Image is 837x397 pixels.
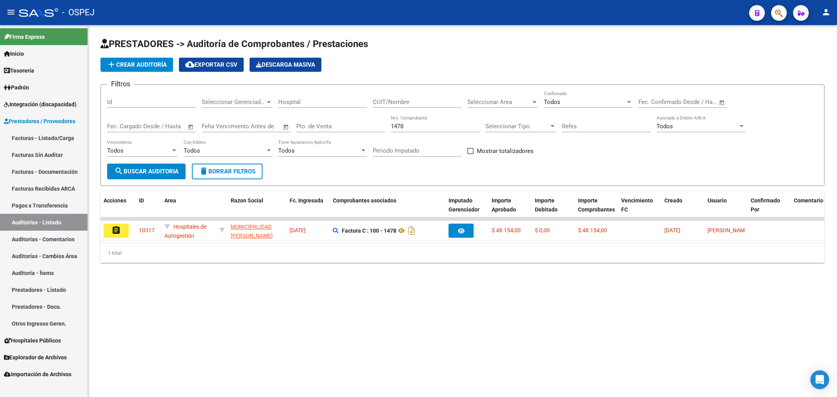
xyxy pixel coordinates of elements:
[575,192,618,227] datatable-header-cell: Importe Comprobantes
[107,164,186,179] button: Buscar Auditoria
[661,192,704,227] datatable-header-cell: Creado
[4,100,77,109] span: Integración (discapacidad)
[250,58,321,72] button: Descarga Masiva
[492,227,521,233] span: $ 48.154,00
[664,197,682,204] span: Creado
[544,98,560,106] span: Todos
[186,122,195,131] button: Open calendar
[330,192,445,227] datatable-header-cell: Comprobantes asociados
[278,147,295,154] span: Todos
[708,227,749,233] span: [PERSON_NAME]
[290,197,323,204] span: Fc. Ingresada
[794,197,823,204] span: Comentario
[161,192,216,227] datatable-header-cell: Area
[111,226,121,235] mat-icon: assignment
[342,228,396,234] strong: Factura C : 100 - 1478
[821,7,831,17] mat-icon: person
[4,83,29,92] span: Padrón
[282,122,291,131] button: Open calendar
[677,98,715,106] input: Fecha fin
[578,227,607,233] span: $ 48.154,00
[704,192,748,227] datatable-header-cell: Usuario
[231,197,263,204] span: Razon Social
[185,60,195,69] mat-icon: cloud_download
[407,224,417,237] i: Descargar documento
[535,227,550,233] span: $ 0,00
[618,192,661,227] datatable-header-cell: Vencimiento FC
[708,197,727,204] span: Usuario
[107,147,124,154] span: Todos
[104,197,126,204] span: Acciones
[535,197,558,213] span: Importe Debitado
[718,98,727,107] button: Open calendar
[4,33,45,41] span: Firma Express
[477,146,534,156] span: Mostrar totalizadores
[202,98,265,106] span: Seleccionar Gerenciador
[532,192,575,227] datatable-header-cell: Importe Debitado
[185,61,237,68] span: Exportar CSV
[6,7,16,17] mat-icon: menu
[751,197,780,213] span: Confirmado Por
[139,197,144,204] span: ID
[100,192,136,227] datatable-header-cell: Acciones
[250,58,321,72] app-download-masive: Descarga masiva de comprobantes (adjuntos)
[810,370,829,389] div: Open Intercom Messenger
[445,192,489,227] datatable-header-cell: Imputado Gerenciador
[4,353,67,362] span: Explorador de Archivos
[231,224,284,248] span: MUNICIPALIDAD [PERSON_NAME][GEOGRAPHIC_DATA]
[621,197,653,213] span: Vencimiento FC
[4,117,75,126] span: Prestadores / Proveedores
[62,4,95,21] span: - OSPEJ
[656,123,673,130] span: Todos
[164,197,176,204] span: Area
[748,192,791,227] datatable-header-cell: Confirmado Por
[333,197,396,204] span: Comprobantes asociados
[4,336,61,345] span: Hospitales Públicos
[184,147,200,154] span: Todos
[449,197,480,213] span: Imputado Gerenciador
[4,66,34,75] span: Tesorería
[228,192,286,227] datatable-header-cell: Razon Social
[664,227,680,233] span: [DATE]
[107,60,116,69] mat-icon: add
[164,224,206,239] span: Hospitales de Autogestión
[199,168,255,175] span: Borrar Filtros
[4,49,24,58] span: Inicio
[286,192,330,227] datatable-header-cell: Fc. Ingresada
[290,227,306,233] span: [DATE]
[146,123,184,130] input: Fecha fin
[139,227,155,233] span: 10317
[114,168,179,175] span: Buscar Auditoria
[4,370,71,379] span: Importación de Archivos
[136,192,161,227] datatable-header-cell: ID
[100,38,368,49] span: PRESTADORES -> Auditoría de Comprobantes / Prestaciones
[578,197,615,213] span: Importe Comprobantes
[638,98,670,106] input: Fecha inicio
[489,192,532,227] datatable-header-cell: Importe Aprobado
[485,123,549,130] span: Seleccionar Tipo
[100,243,824,263] div: 1 total
[114,166,124,176] mat-icon: search
[256,61,315,68] span: Descarga Masiva
[107,61,167,68] span: Crear Auditoría
[492,197,516,213] span: Importe Aprobado
[107,123,139,130] input: Fecha inicio
[179,58,244,72] button: Exportar CSV
[100,58,173,72] button: Crear Auditoría
[192,164,263,179] button: Borrar Filtros
[467,98,531,106] span: Seleccionar Area
[231,222,283,239] div: - 30999074843
[199,166,208,176] mat-icon: delete
[107,78,134,89] h3: Filtros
